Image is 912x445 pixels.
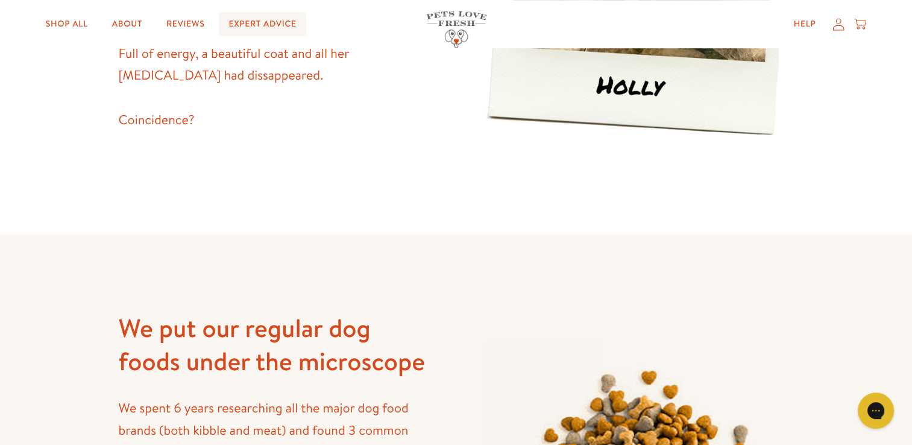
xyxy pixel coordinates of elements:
a: Help [784,12,826,36]
a: Reviews [157,12,214,36]
h1: We put our regular dog foods under the microscope [119,312,427,377]
a: About [102,12,152,36]
iframe: Gorgias live chat messenger [852,388,900,433]
a: Expert Advice [219,12,306,36]
a: Shop All [36,12,98,36]
img: Pets Love Fresh [426,11,486,48]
